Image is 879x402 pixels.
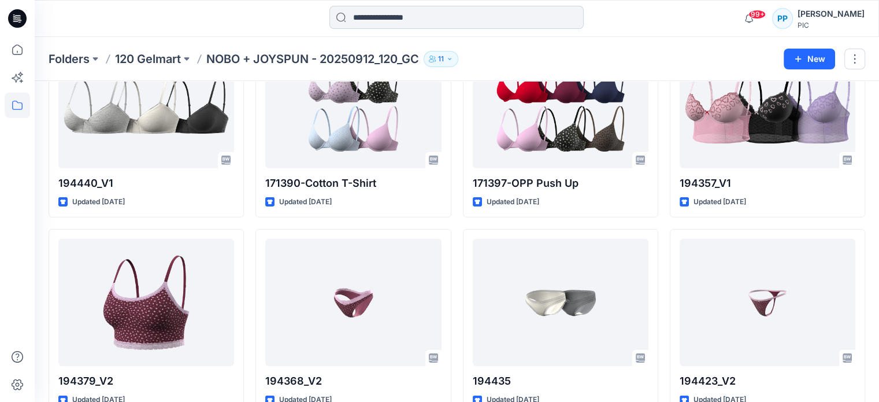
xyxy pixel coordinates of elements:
a: 194440_V1 [58,41,234,168]
p: 171397-OPP Push Up [473,175,648,191]
a: 194368_V2 [265,239,441,366]
span: 99+ [748,10,766,19]
div: [PERSON_NAME] [798,7,865,21]
p: 194440_V1 [58,175,234,191]
p: Updated [DATE] [693,196,746,208]
p: 171390-Cotton T-Shirt [265,175,441,191]
a: 171390-Cotton T-Shirt [265,41,441,168]
div: PP [772,8,793,29]
a: 194435 [473,239,648,366]
div: PIC [798,21,865,29]
a: Folders [49,51,90,67]
p: Updated [DATE] [72,196,125,208]
p: Updated [DATE] [487,196,539,208]
a: 120 Gelmart [115,51,181,67]
button: 11 [424,51,458,67]
p: Updated [DATE] [279,196,332,208]
p: 194379_V2 [58,373,234,389]
p: 11 [438,53,444,65]
a: 194357_V1 [680,41,855,168]
p: 194435 [473,373,648,389]
a: 171397-OPP Push Up [473,41,648,168]
p: NOBO + JOYSPUN - 20250912_120_GC [206,51,419,67]
button: New [784,49,835,69]
p: 194357_V1 [680,175,855,191]
p: 194423_V2 [680,373,855,389]
a: 194423_V2 [680,239,855,366]
p: 194368_V2 [265,373,441,389]
a: 194379_V2 [58,239,234,366]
